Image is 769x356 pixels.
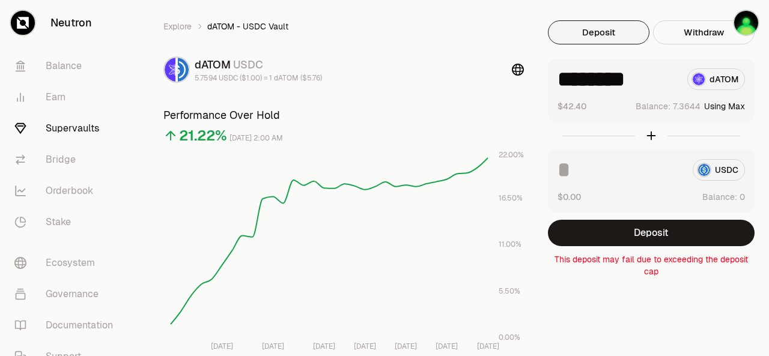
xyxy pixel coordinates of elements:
[211,342,233,351] tspan: [DATE]
[558,190,581,203] button: $0.00
[499,333,520,342] tspan: 0.00%
[5,207,130,238] a: Stake
[233,58,263,71] span: USDC
[499,193,523,203] tspan: 16.50%
[354,342,376,351] tspan: [DATE]
[704,100,745,112] button: Using Max
[395,342,417,351] tspan: [DATE]
[548,253,755,277] p: This deposit may fail due to exceeding the deposit cap
[195,73,322,83] div: 5.7594 USDC ($1.00) = 1 dATOM ($5.76)
[165,58,175,82] img: dATOM Logo
[163,20,524,32] nav: breadcrumb
[262,342,284,351] tspan: [DATE]
[499,286,520,296] tspan: 5.50%
[179,126,227,145] div: 21.22%
[313,342,335,351] tspan: [DATE]
[5,247,130,279] a: Ecosystem
[229,131,283,145] div: [DATE] 2:00 AM
[207,20,288,32] span: dATOM - USDC Vault
[5,279,130,310] a: Governance
[163,107,524,124] h3: Performance Over Hold
[436,342,458,351] tspan: [DATE]
[163,20,192,32] a: Explore
[734,11,758,35] img: Douglas Kamsou
[477,342,499,351] tspan: [DATE]
[5,82,130,113] a: Earn
[499,240,521,249] tspan: 11.00%
[558,100,586,112] button: $42.40
[5,310,130,341] a: Documentation
[195,56,322,73] div: dATOM
[636,100,670,112] span: Balance:
[702,191,737,203] span: Balance:
[5,175,130,207] a: Orderbook
[548,20,649,44] button: Deposit
[653,20,755,44] button: Withdraw
[499,150,524,160] tspan: 22.00%
[548,220,755,246] button: Deposit
[5,113,130,144] a: Supervaults
[5,144,130,175] a: Bridge
[5,50,130,82] a: Balance
[178,58,189,82] img: USDC Logo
